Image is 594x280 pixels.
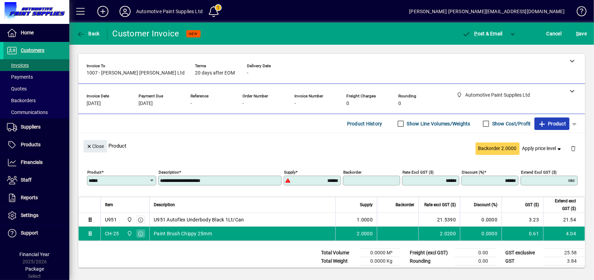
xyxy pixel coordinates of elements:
[576,31,579,36] span: S
[478,145,517,152] span: Backorder 2.0000
[576,28,587,39] span: ave
[502,227,543,240] td: 0.61
[3,24,69,42] a: Home
[3,59,69,71] a: Invoices
[86,141,104,152] span: Close
[190,101,192,106] span: -
[543,249,585,257] td: 25.58
[547,28,562,39] span: Cancel
[406,120,470,127] label: Show Line Volumes/Weights
[502,213,543,227] td: 3.23
[87,101,101,106] span: [DATE]
[3,207,69,224] a: Settings
[460,213,502,227] td: 0.0000
[21,159,43,165] span: Financials
[3,136,69,154] a: Products
[3,71,69,83] a: Payments
[543,227,585,240] td: 4.04
[318,257,359,265] td: Total Weight
[3,225,69,242] a: Support
[548,197,576,212] span: Extend excl GST ($)
[3,189,69,207] a: Reports
[21,195,38,200] span: Reports
[3,83,69,95] a: Quotes
[125,230,133,237] span: Automotive Paint Supplies Ltd
[3,119,69,136] a: Suppliers
[92,5,114,18] button: Add
[343,170,362,175] mat-label: Backorder
[154,201,175,209] span: Description
[159,170,179,175] mat-label: Description
[247,70,248,76] span: -
[75,27,101,40] button: Back
[83,140,107,152] button: Close
[502,249,543,257] td: GST exclusive
[7,74,33,80] span: Payments
[409,6,565,17] div: [PERSON_NAME] [PERSON_NAME][EMAIL_ADDRESS][DOMAIN_NAME]
[565,145,582,151] app-page-header-button: Delete
[462,170,484,175] mat-label: Discount (%)
[69,27,107,40] app-page-header-button: Back
[105,201,113,209] span: Item
[7,98,36,103] span: Backorders
[525,201,539,209] span: GST ($)
[522,145,562,152] span: Apply price level
[21,142,41,147] span: Products
[21,47,44,53] span: Customers
[502,257,543,265] td: GST
[25,266,44,272] span: Package
[242,101,244,106] span: -
[346,101,349,106] span: 0
[294,101,296,106] span: -
[21,212,38,218] span: Settings
[20,252,50,257] span: Financial Year
[21,124,41,130] span: Suppliers
[154,230,212,237] span: Paint Brush Chippy 25mm
[189,32,198,36] span: NEW
[136,6,203,17] div: Automotive Paint Supplies Ltd
[78,133,585,158] div: Product
[534,117,569,130] button: Product
[423,216,456,223] div: 21.5390
[520,142,565,155] button: Apply price level
[3,154,69,171] a: Financials
[195,70,235,76] span: 20 days after EOM
[459,27,506,40] button: Post & Email
[543,265,585,274] td: 29.42
[21,177,32,183] span: Staff
[538,118,566,129] span: Product
[460,227,502,240] td: 0.0000
[105,216,117,223] div: U951
[87,70,185,76] span: 1007 - [PERSON_NAME] [PERSON_NAME] Ltd
[3,106,69,118] a: Communications
[571,1,585,24] a: Knowledge Base
[521,170,557,175] mat-label: Extend excl GST ($)
[424,201,456,209] span: Rate excl GST ($)
[474,201,497,209] span: Discount (%)
[113,28,179,39] div: Customer Invoice
[357,216,373,223] span: 1.0000
[154,216,244,223] span: U951 Autoflex Underbody Black 1Lt/Can
[402,170,434,175] mat-label: Rate excl GST ($)
[318,249,359,257] td: Total Volume
[3,172,69,189] a: Staff
[476,142,520,155] button: Backorder 2.0000
[491,120,531,127] label: Show Cost/Profit
[423,230,456,237] div: 2.0200
[565,140,582,157] button: Delete
[396,201,414,209] span: Backorder
[7,62,29,68] span: Invoices
[77,31,100,36] span: Back
[359,249,401,257] td: 0.0000 M³
[360,201,373,209] span: Supply
[502,265,543,274] td: GST inclusive
[114,5,136,18] button: Profile
[7,86,27,91] span: Quotes
[7,110,48,115] span: Communications
[82,143,109,149] app-page-header-button: Close
[21,30,34,35] span: Home
[21,230,38,236] span: Support
[359,257,401,265] td: 0.0000 Kg
[347,118,382,129] span: Product History
[284,170,295,175] mat-label: Supply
